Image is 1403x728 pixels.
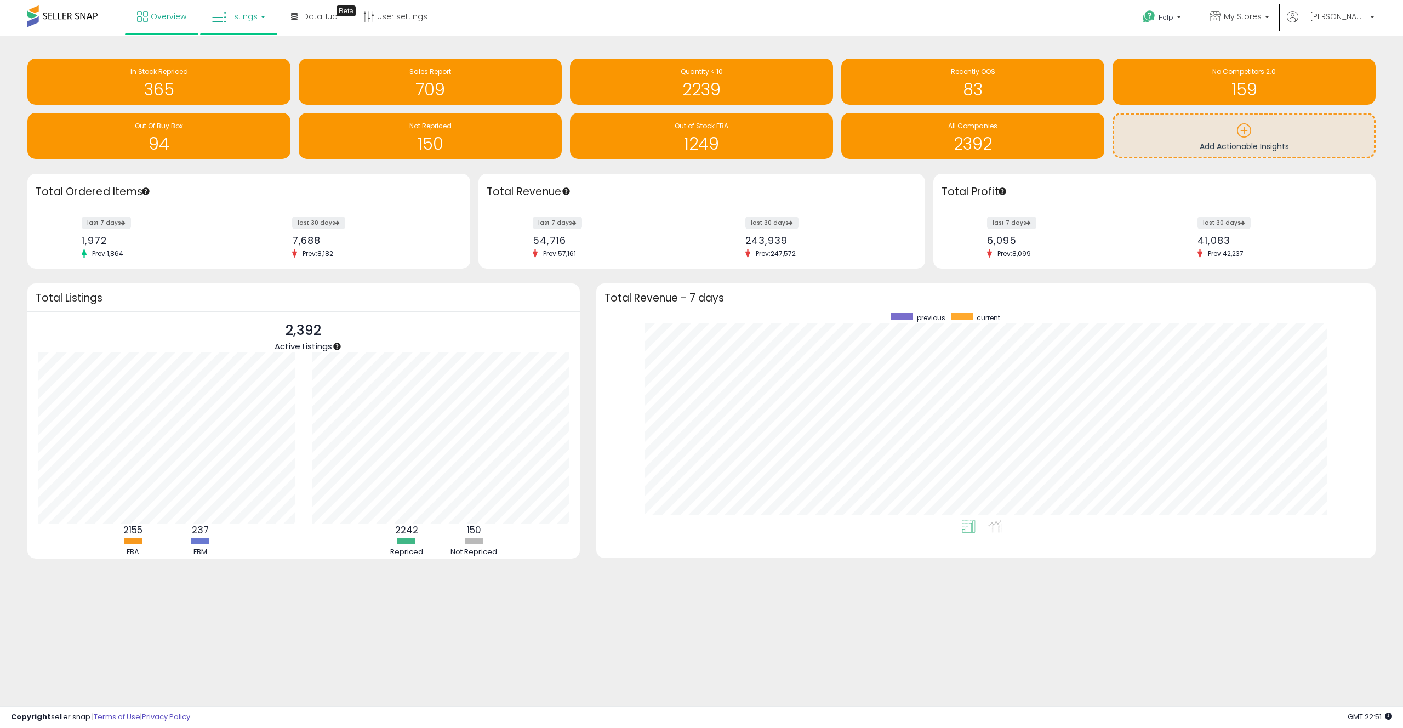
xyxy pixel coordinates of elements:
b: 237 [192,524,209,537]
span: No Competitors 2.0 [1212,67,1276,76]
span: In Stock Repriced [130,67,188,76]
span: Recently OOS [951,67,995,76]
a: Quantity < 10 2239 [570,59,833,105]
span: Add Actionable Insights [1200,141,1289,152]
div: Tooltip anchor [332,342,342,351]
span: Out of Stock FBA [675,121,728,130]
span: Active Listings [275,340,332,352]
div: 7,688 [292,235,451,246]
a: Add Actionable Insights [1114,115,1374,157]
label: last 7 days [82,217,131,229]
span: DataHub [303,11,338,22]
a: No Competitors 2.0 159 [1113,59,1376,105]
h1: 2392 [847,135,1099,153]
p: 2,392 [275,320,332,341]
span: My Stores [1224,11,1262,22]
div: 1,972 [82,235,241,246]
span: Prev: 57,161 [538,249,581,258]
h1: 83 [847,81,1099,99]
h1: 709 [304,81,556,99]
h3: Total Profit [942,184,1368,200]
span: Quantity < 10 [681,67,723,76]
span: Prev: 8,182 [297,249,339,258]
span: Not Repriced [409,121,452,130]
label: last 30 days [745,217,799,229]
div: 243,939 [745,235,906,246]
b: 2242 [395,524,418,537]
div: 41,083 [1197,235,1356,246]
span: current [977,313,1000,322]
b: 150 [467,524,481,537]
a: Not Repriced 150 [299,113,562,159]
div: Tooltip anchor [561,186,571,196]
a: Sales Report 709 [299,59,562,105]
div: 6,095 [987,235,1146,246]
a: Recently OOS 83 [841,59,1104,105]
div: Tooltip anchor [337,5,356,16]
h1: 150 [304,135,556,153]
span: Hi [PERSON_NAME] [1301,11,1367,22]
div: Not Repriced [441,547,507,558]
span: Prev: 42,237 [1202,249,1249,258]
h3: Total Ordered Items [36,184,462,200]
h1: 2239 [575,81,828,99]
div: 54,716 [533,235,693,246]
h1: 159 [1118,81,1370,99]
span: Listings [229,11,258,22]
span: Help [1159,13,1173,22]
div: Repriced [374,547,440,558]
a: In Stock Repriced 365 [27,59,290,105]
div: Tooltip anchor [141,186,151,196]
h1: 1249 [575,135,828,153]
a: Out of Stock FBA 1249 [570,113,833,159]
span: Sales Report [409,67,451,76]
span: Prev: 1,864 [87,249,129,258]
div: FBM [168,547,233,558]
a: Hi [PERSON_NAME] [1287,11,1375,36]
span: Overview [151,11,186,22]
div: FBA [100,547,166,558]
h3: Total Listings [36,294,572,302]
label: last 7 days [987,217,1036,229]
h1: 94 [33,135,285,153]
h3: Total Revenue [487,184,917,200]
h3: Total Revenue - 7 days [604,294,1368,302]
label: last 30 days [292,217,345,229]
a: Out Of Buy Box 94 [27,113,290,159]
div: Tooltip anchor [997,186,1007,196]
span: Prev: 247,572 [750,249,801,258]
h1: 365 [33,81,285,99]
span: All Companies [948,121,997,130]
span: Out Of Buy Box [135,121,183,130]
a: Help [1134,2,1192,36]
span: previous [917,313,945,322]
label: last 30 days [1197,217,1251,229]
label: last 7 days [533,217,582,229]
b: 2155 [123,524,142,537]
i: Get Help [1142,10,1156,24]
a: All Companies 2392 [841,113,1104,159]
span: Prev: 8,099 [992,249,1036,258]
